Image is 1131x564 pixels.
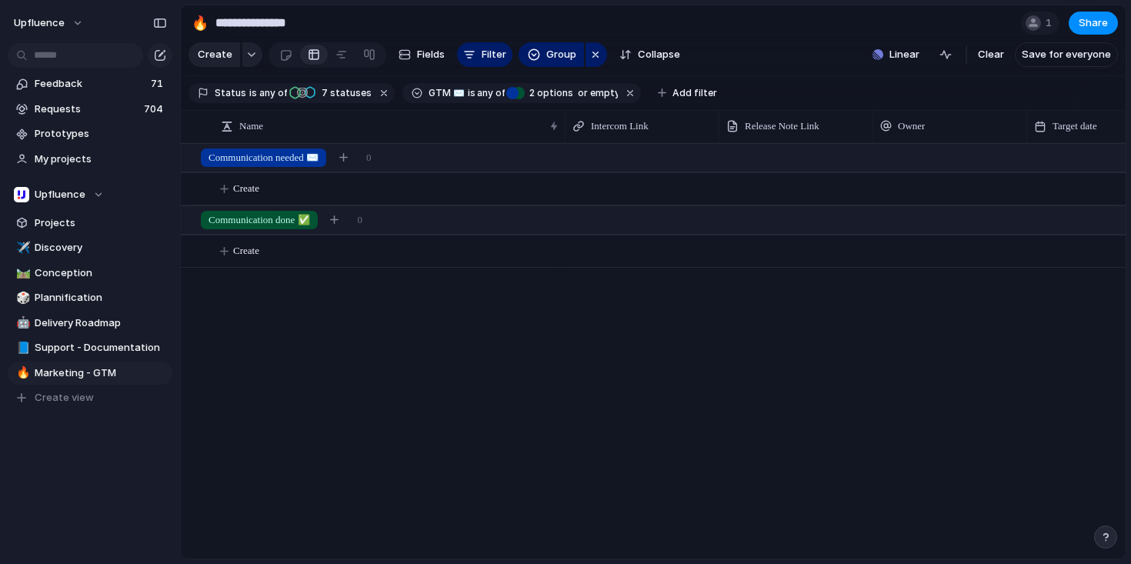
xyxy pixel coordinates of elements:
span: Create [233,181,259,196]
span: Create [233,243,259,259]
button: Create view [8,386,172,409]
button: 🔥 [14,365,29,381]
button: 7 statuses [289,85,375,102]
span: Marketing - GTM [35,365,167,381]
a: 📘Support - Documentation [8,336,172,359]
span: Communication needed ✉️ [209,150,319,165]
a: 🤖Delivery Roadmap [8,312,172,335]
button: Group [519,42,584,67]
span: Status [215,86,246,100]
div: 🎲 [16,289,27,307]
a: 🛤️Conception [8,262,172,285]
button: 🤖 [14,315,29,331]
button: Filter [457,42,512,67]
span: Feedback [35,76,146,92]
span: Clear [978,47,1004,62]
span: or empty [576,86,618,100]
div: 🔥 [192,12,209,33]
span: 1 [1046,15,1056,31]
span: Group [546,47,576,62]
span: Requests [35,102,139,117]
span: Conception [35,265,167,281]
span: Share [1079,15,1108,31]
button: isany of [465,85,509,102]
span: 0 [366,150,372,165]
span: Upfluence [35,187,85,202]
span: Discovery [35,240,167,255]
span: Create view [35,390,94,405]
span: Filter [482,47,506,62]
a: ✈️Discovery [8,236,172,259]
span: any of [257,86,287,100]
span: is [249,86,257,100]
span: 7 [317,87,330,98]
span: 0 [358,212,363,228]
div: 🛤️ [16,264,27,282]
span: Owner [898,118,925,134]
span: Create [198,47,232,62]
button: Fields [392,42,451,67]
div: ✈️ [16,239,27,257]
span: Save for everyone [1022,47,1111,62]
span: is [468,86,475,100]
button: Upfluence [8,183,172,206]
button: Clear [972,42,1010,67]
span: statuses [317,86,372,100]
span: options [525,86,573,100]
a: Requests704 [8,98,172,121]
span: Name [239,118,263,134]
span: Support - Documentation [35,340,167,355]
span: Linear [889,47,919,62]
a: 🔥Marketing - GTM [8,362,172,385]
span: Intercom Link [591,118,649,134]
span: Projects [35,215,167,231]
button: Collapse [613,42,686,67]
button: ✈️ [14,240,29,255]
span: GTM ✉️ [429,86,465,100]
a: Prototypes [8,122,172,145]
div: 📘 [16,339,27,357]
a: 🎲Plannification [8,286,172,309]
button: Upfluence [7,11,92,35]
span: Plannification [35,290,167,305]
a: Feedback71 [8,72,172,95]
button: Add filter [649,82,726,104]
a: Projects [8,212,172,235]
span: 704 [144,102,166,117]
div: 🔥 [16,364,27,382]
span: any of [475,86,505,100]
span: Prototypes [35,126,167,142]
button: Linear [866,43,926,66]
button: 🎲 [14,290,29,305]
button: 🔥 [188,11,212,35]
button: Save for everyone [1015,42,1118,67]
span: Upfluence [14,15,65,31]
button: 📘 [14,340,29,355]
span: Communication done ✅ [209,212,310,228]
span: Delivery Roadmap [35,315,167,331]
div: 🤖 [16,314,27,332]
span: 2 [525,87,537,98]
a: My projects [8,148,172,171]
span: Collapse [638,47,680,62]
span: Target date [1053,118,1097,134]
span: Add filter [672,86,717,100]
span: Release Note Link [745,118,819,134]
span: Fields [417,47,445,62]
button: Create [188,42,240,67]
button: Share [1069,12,1118,35]
button: isany of [246,85,290,102]
button: 🛤️ [14,265,29,281]
button: 2 optionsor empty [506,85,621,102]
span: My projects [35,152,167,167]
span: 71 [151,76,166,92]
